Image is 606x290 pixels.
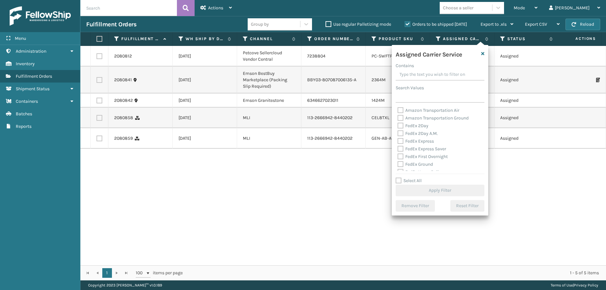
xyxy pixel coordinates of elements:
[494,46,559,66] td: Assigned
[396,49,462,58] h4: Assigned Carrier Service
[396,200,435,212] button: Remove Filter
[86,21,136,28] h3: Fulfillment Orders
[173,108,237,128] td: [DATE]
[173,66,237,93] td: [DATE]
[396,178,422,183] label: Select All
[173,128,237,149] td: [DATE]
[450,200,484,212] button: Reset Filter
[574,283,598,287] a: Privacy Policy
[398,162,433,167] label: FedEx Ground
[372,115,390,120] a: CEL8TXL
[494,66,559,93] td: Assigned
[596,78,600,82] i: Print Packing Slip
[398,115,469,121] label: Amazon Transportation Ground
[192,270,599,276] div: 1 - 5 of 5 items
[398,108,459,113] label: Amazon Transportation Air
[398,123,428,128] label: FedEx 2Day
[372,136,400,141] a: GEN-AB-A-TXL
[555,33,600,44] span: Actions
[396,62,414,69] label: Contains
[237,108,301,128] td: MLI
[16,61,35,66] span: Inventory
[372,77,386,83] a: 2364M
[16,48,46,54] span: Administration
[10,6,71,26] img: logo
[314,36,353,42] label: Order Number
[114,97,133,104] a: 2080842
[326,22,391,27] label: Use regular Palletizing mode
[372,98,385,103] a: 1424M
[251,21,269,28] div: Group by
[208,5,223,11] span: Actions
[443,36,482,42] label: Assigned Carrier Service
[186,36,225,42] label: WH Ship By Date
[88,280,162,290] p: Copyright 2023 [PERSON_NAME]™ v 1.0.189
[396,84,424,91] label: Search Values
[514,5,525,11] span: Mode
[396,69,484,81] input: Type the text you wish to filter on
[398,154,448,159] label: FedEx First Overnight
[494,128,559,149] td: Assigned
[481,22,507,27] span: Export to .xls
[173,93,237,108] td: [DATE]
[301,128,366,149] td: 113-2666942-8440202
[16,99,38,104] span: Containers
[398,146,446,152] label: FedEx Express Saver
[405,22,467,27] label: Orders to be shipped [DATE]
[525,22,547,27] span: Export CSV
[237,66,301,93] td: Emson BestBuy Marketplace (Packing Slip Required)
[136,268,183,278] span: items per page
[551,280,598,290] div: |
[136,270,145,276] span: 100
[379,36,418,42] label: Product SKU
[15,36,26,41] span: Menu
[301,93,366,108] td: 6346627023011
[372,53,417,59] a: PC-SWFTPWSP-BLUOR
[398,169,447,175] label: FedEx Home Delivery
[16,111,32,117] span: Batches
[398,138,434,144] label: FedEx Express
[114,53,132,59] a: 2080812
[16,124,32,129] span: Reports
[114,77,132,83] a: 2080841
[494,108,559,128] td: Assigned
[114,135,133,142] a: 2080859
[301,66,366,93] td: BBY03-807087006135-A
[16,74,52,79] span: Fulfillment Orders
[396,185,484,196] button: Apply Filter
[121,36,160,42] label: Fulfillment Order Id
[507,36,546,42] label: Status
[443,4,473,11] div: Choose a seller
[237,46,301,66] td: Petcove Sellercloud Vendor Central
[398,131,438,136] label: FedEx 2Day A.M.
[301,108,366,128] td: 113-2666942-8440202
[173,46,237,66] td: [DATE]
[551,283,573,287] a: Terms of Use
[237,128,301,149] td: MLI
[16,86,50,92] span: Shipment Status
[494,93,559,108] td: Assigned
[301,46,366,66] td: 7238804
[102,268,112,278] a: 1
[565,19,600,30] button: Reload
[250,36,289,42] label: Channel
[114,115,133,121] a: 2080858
[237,93,301,108] td: Emson Granitestone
